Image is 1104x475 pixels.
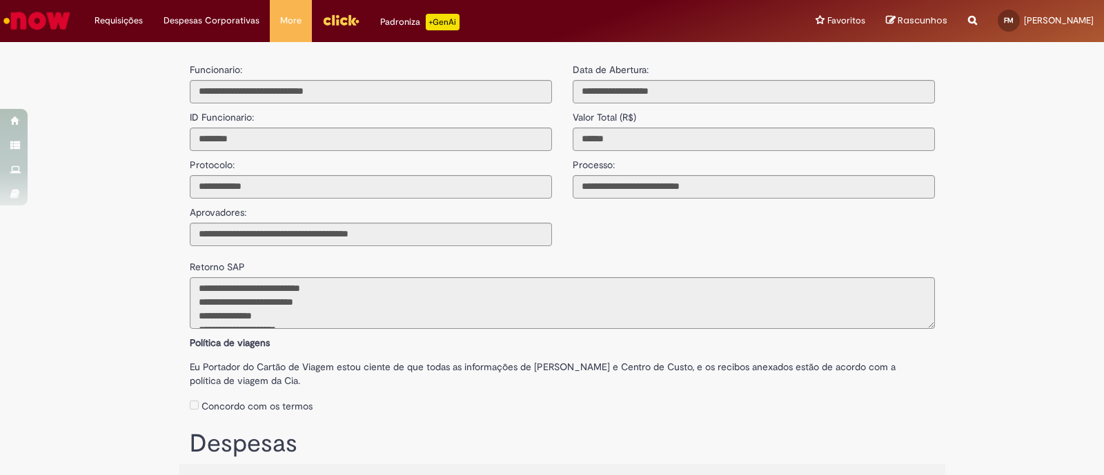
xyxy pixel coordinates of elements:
[426,14,460,30] p: +GenAi
[1004,16,1014,25] span: FM
[190,336,270,349] b: Política de viagens
[190,253,245,274] label: Retorno SAP
[164,14,259,28] span: Despesas Corporativas
[827,14,865,28] span: Favoritos
[201,399,313,413] label: Concordo com os termos
[190,103,254,124] label: ID Funcionario:
[1024,14,1094,26] span: [PERSON_NAME]
[95,14,143,28] span: Requisições
[886,14,947,28] a: Rascunhos
[573,151,615,172] label: Processo:
[573,103,636,124] label: Valor Total (R$)
[280,14,302,28] span: More
[573,63,649,77] label: Data de Abertura:
[380,14,460,30] div: Padroniza
[190,430,935,458] h1: Despesas
[190,353,935,387] label: Eu Portador do Cartão de Viagem estou ciente de que todas as informações de [PERSON_NAME] e Centr...
[190,199,246,219] label: Aprovadores:
[322,10,359,30] img: click_logo_yellow_360x200.png
[1,7,72,34] img: ServiceNow
[190,151,235,172] label: Protocolo:
[898,14,947,27] span: Rascunhos
[190,63,242,77] label: Funcionario:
